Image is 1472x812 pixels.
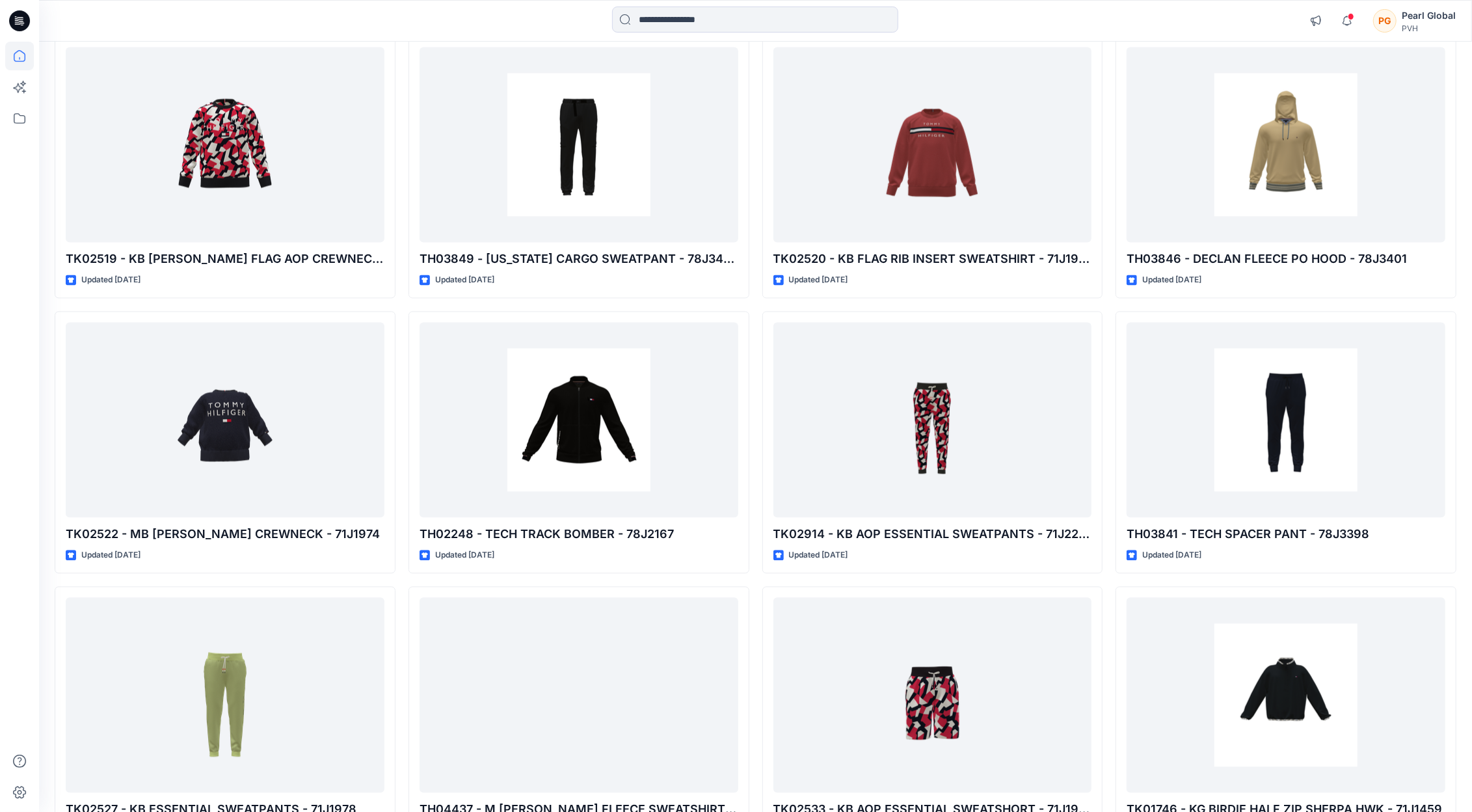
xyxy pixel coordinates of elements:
a: TH03849 - COLORADO CARGO SWEATPANT - 78J3404 [420,47,738,242]
a: TK02527 - KB ESSENTIAL SWEATPANTS - 71J1978 [66,597,384,792]
p: TK02520 - KB FLAG RIB INSERT SWEATSHIRT - 71J1972 [773,250,1092,268]
p: TK02914 - KB AOP ESSENTIAL SWEATPANTS - 71J2270 [773,525,1092,543]
a: TK02914 - KB AOP ESSENTIAL SWEATPANTS - 71J2270 [773,322,1092,517]
p: TH03849 - [US_STATE] CARGO SWEATPANT - 78J3404 [420,250,738,268]
div: Pearl Global [1402,8,1456,23]
p: TH02248 - TECH TRACK BOMBER - 78J2167 [420,525,738,543]
p: Updated [DATE] [1142,273,1201,287]
p: Updated [DATE] [789,548,848,562]
a: TH02248 - TECH TRACK BOMBER - 78J2167 [420,322,738,517]
a: TK01746 - KG BIRDIE HALF ZIP SHERPA HWK - 71J1459 [1127,597,1445,792]
p: Updated [DATE] [1142,548,1201,562]
a: TK02520 - KB FLAG RIB INSERT SWEATSHIRT - 71J1972 [773,47,1092,242]
p: TK02519 - KB [PERSON_NAME] FLAG AOP CREWNECK - 71J1971 [66,250,384,268]
a: TK02533 - KB AOP ESSENTIAL SWEATSHORT - 71J1982 [773,597,1092,792]
p: Updated [DATE] [435,548,494,562]
p: TK02522 - MB [PERSON_NAME] CREWNECK - 71J1974 [66,525,384,543]
a: TK02522 - MB TOMMY FLAG CREWNECK - 71J1974 [66,322,384,517]
p: Updated [DATE] [81,548,141,562]
p: Updated [DATE] [789,273,848,287]
a: TH03846 - DECLAN FLEECE PO HOOD - 78J3401 [1127,47,1445,242]
p: TH03846 - DECLAN FLEECE PO HOOD - 78J3401 [1127,250,1445,268]
a: TH03841 - TECH SPACER PANT - 78J3398 [1127,322,1445,517]
p: Updated [DATE] [435,273,494,287]
p: TH03841 - TECH SPACER PANT - 78J3398 [1127,525,1445,543]
p: Updated [DATE] [81,273,141,287]
a: TH04437 - M DYLAN FLEECE SWEATSHIRT CREW - 78J3852 [420,597,738,792]
div: PVH [1402,23,1456,33]
div: PG [1373,9,1397,33]
a: TK02519 - KB TOMMY FLAG AOP CREWNECK - 71J1971 [66,47,384,242]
